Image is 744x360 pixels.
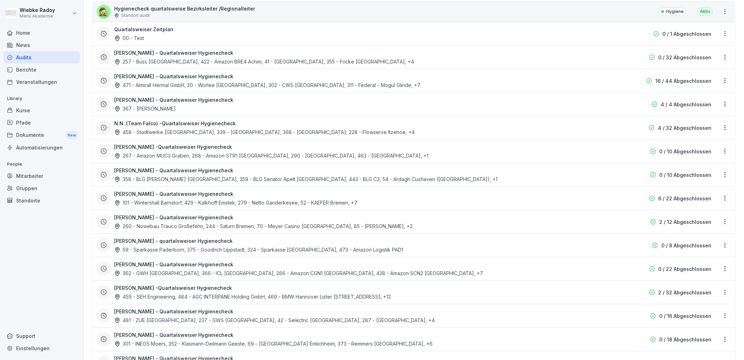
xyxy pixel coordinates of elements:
div: 459 - SEH Engineering, 484 - AGC INTERPANE Holding GmbH, 469 - BMW Hannover Lister [STREET_ADDRES... [114,293,391,300]
div: New [66,131,78,139]
p: 0 / 18 Abgeschlossen [659,336,711,343]
div: 362 - GWH [GEOGRAPHIC_DATA], 366 - ICL [GEOGRAPHIC_DATA], 266 - Amazon CGN1 [GEOGRAPHIC_DATA], 43... [114,269,483,277]
a: News [4,39,80,51]
h3: [PERSON_NAME] -Quartalsweiser Hygienecheck [114,143,232,151]
p: Library [4,93,80,104]
p: 0 / 1 Abgeschlossen [662,30,711,38]
h3: [PERSON_NAME] - Quartalsweiser Hygienecheck [114,214,233,221]
p: 4 / 32 Abgeschlossen [658,124,711,132]
p: Wiebke Radoy [20,7,55,13]
p: 4 / 4 Abgeschlossen [661,101,711,108]
div: 301 - INEOS Moers, 352 - Klasmann-Deilmann Geeste, 69 - [GEOGRAPHIC_DATA] Emlichheim, 373 - Remme... [114,340,433,347]
a: Berichte [4,64,80,76]
p: 0 / 32 Abgeschlossen [658,54,711,61]
h3: N.N. (Team Falco) -Quartalsweiser Hygienecheck [114,120,236,127]
h3: [PERSON_NAME] - Quartalsweiser Hygienecheck [114,190,233,198]
a: Mitarbeiter [4,170,80,182]
div: 458 - Stadtwerke [GEOGRAPHIC_DATA], 339 - [GEOGRAPHIC_DATA], 368 - [GEOGRAPHIC_DATA], 228 - Flows... [114,128,415,136]
h3: [PERSON_NAME] - Quartalsweiser Hygienecheck [114,331,233,339]
div: 101 - Wintershall Barnstorf, 429 - Kalkhoff Emstek, 279 - Netto Ganderkesee, 52 - KAEFER Bremen , +7 [114,199,357,206]
div: Dokumente [4,129,80,142]
h3: [PERSON_NAME] - Quartalsweiser Hygienecheck [114,308,233,315]
p: 6 / 22 Abgeschlossen [658,195,711,202]
h3: Quartalsweiser Zeitplan [114,26,173,33]
a: Pfade [4,116,80,129]
a: Standorte [4,194,80,207]
p: 0 / 16 Abgeschlossen [659,312,711,320]
p: Hygiene [666,8,684,15]
h3: [PERSON_NAME] - Quartalsweiser Hygienecheck [114,49,233,56]
div: 257 - Buss [GEOGRAPHIC_DATA], 422 - Amazon BRE4 Achim, 41 - [GEOGRAPHIC_DATA], 355 - Fricke [GEOG... [114,58,414,65]
div: 267 - Amazon MUC3 Graben, 268 - Amazon STR1 [GEOGRAPHIC_DATA], 290 - [GEOGRAPHIC_DATA], 463 - [GE... [114,152,428,159]
p: 0 / 22 Abgeschlossen [658,265,711,273]
p: Hygienecheck quartalsweise Bezirksleiter /Regionalleiter [114,5,255,12]
a: Kurse [4,104,80,116]
p: 2 / 32 Abgeschlossen [658,289,711,296]
div: 🕵️ [97,5,111,19]
div: 59 - Sparkasse Paderborn, 375 - Goodrich Lippstadt, 324 - Sparkasse [GEOGRAPHIC_DATA], 473 - Amaz... [114,246,403,253]
a: Home [4,27,80,39]
h3: [PERSON_NAME] - Quartalsweiser Hygienecheck [114,167,233,174]
p: 16 / 44 Abgeschlossen [655,77,711,85]
h3: [PERSON_NAME] - Quartalsweiser Hygienecheck [114,96,233,104]
a: Gruppen [4,182,80,194]
div: 481 - ZUE [GEOGRAPHIC_DATA], 237 - GWS [GEOGRAPHIC_DATA], 42 - Selectric [GEOGRAPHIC_DATA], 287 -... [114,316,435,324]
div: 367 - [PERSON_NAME] [114,105,176,112]
p: Standort audit [121,12,150,19]
div: Support [4,330,80,342]
h3: [PERSON_NAME] - quartalsweiser Hygienecheck [114,237,233,245]
a: Audits [4,51,80,64]
p: 0 / 8 Abgeschlossen [661,242,711,249]
div: 00 - Test [114,34,144,42]
p: Menü Akademie [20,14,55,19]
div: 260 - Nowebau Trauco Großefehn, 244 - Saturn Bremen, 70 - Meyer Casino [GEOGRAPHIC_DATA], 85 - [P... [114,222,413,230]
h3: [PERSON_NAME] - Quartalsweiser Hygienecheck [114,261,233,268]
div: Aktiv [697,7,713,16]
h3: [PERSON_NAME] -Quartalsweiser Hygienecheck [114,284,232,292]
p: People [4,159,80,170]
a: Automatisierungen [4,141,80,154]
h3: [PERSON_NAME] - Quartalsweiser Hygienecheck [114,73,233,80]
a: DokumenteNew [4,129,80,142]
a: Einstellungen [4,342,80,354]
p: 0 / 10 Abgeschlossen [659,148,711,155]
div: 471 - Almirall Hermal GmbH, 20 - Worlee [GEOGRAPHIC_DATA], 302 - CWS [GEOGRAPHIC_DATA], 311 - Fed... [114,81,420,89]
p: 2 / 12 Abgeschlossen [659,218,711,226]
div: 358 - BLG [PERSON_NAME] [GEOGRAPHIC_DATA], 359 - BLG Senator Apelt [GEOGRAPHIC_DATA], 443 - BLG C... [114,175,497,183]
a: Veranstaltungen [4,76,80,88]
p: 0 / 10 Abgeschlossen [659,171,711,179]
